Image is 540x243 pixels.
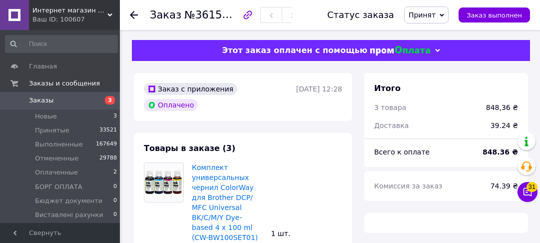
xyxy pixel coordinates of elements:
img: evopay logo [370,46,430,55]
span: Выполненные [35,140,83,149]
div: Заказ с приложения [144,83,237,95]
button: Чат с покупателем31 [518,182,538,202]
span: 74.39 ₴ [491,182,518,190]
span: Заказ [150,9,181,21]
span: Товары в заказе (3) [144,143,235,153]
span: 3 [105,96,115,104]
span: Всего к оплате [374,148,430,156]
span: №361597013 [184,8,255,21]
span: 0 [113,182,117,191]
span: Итого [374,83,401,93]
span: Оплаченные [35,168,78,177]
span: Комиссия за заказ [374,182,443,190]
span: 29788 [99,154,117,163]
span: 3 [113,112,117,121]
span: 0 [113,210,117,219]
span: Виставлені рахунки [35,210,103,219]
span: 167649 [96,140,117,149]
a: Комплект универсальных чернил ColorWay для Brother DCP/ MFC Universal BK/C/M/Y Dye-based 4 x 100 ... [192,163,258,241]
span: 33521 [99,126,117,135]
span: 3 товара [374,103,406,111]
div: 1 шт. [267,226,347,240]
span: Главная [29,62,57,71]
span: 2 [113,168,117,177]
time: [DATE] 12:28 [296,85,342,93]
span: Заказы и сообщения [29,79,100,88]
button: Заказ выполнен [459,7,530,22]
span: Бюджет документи [35,196,102,205]
div: Оплачено [144,99,198,111]
div: 848,36 ₴ [486,102,518,112]
div: Ваш ID: 100607 [32,15,120,24]
img: Комплект универсальных чернил ColorWay для Brother DCP/ MFC Universal BK/C/M/Y Dye-based 4 x 100 ... [144,163,183,202]
span: Этот заказ оплачен с помощью [222,45,367,55]
span: Отмененные [35,154,78,163]
span: Интернет магазин ТерЛайн - Пленка для ламинирования Фотобумага Канцтовары Школьная мебель [32,6,107,15]
span: Заказ выполнен [467,11,522,19]
div: Вернуться назад [130,10,138,20]
span: 0 [113,196,117,205]
span: Заказы [29,96,53,105]
b: 848.36 ₴ [483,148,518,156]
span: Принятые [35,126,69,135]
div: Статус заказа [327,10,394,20]
span: Принят [409,11,436,19]
input: Поиск [5,35,118,53]
span: БОРГ ОПЛАТА [35,182,82,191]
span: Новые [35,112,57,121]
div: 39.24 ₴ [485,114,524,136]
span: 31 [527,182,538,192]
span: Доставка [374,121,409,129]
